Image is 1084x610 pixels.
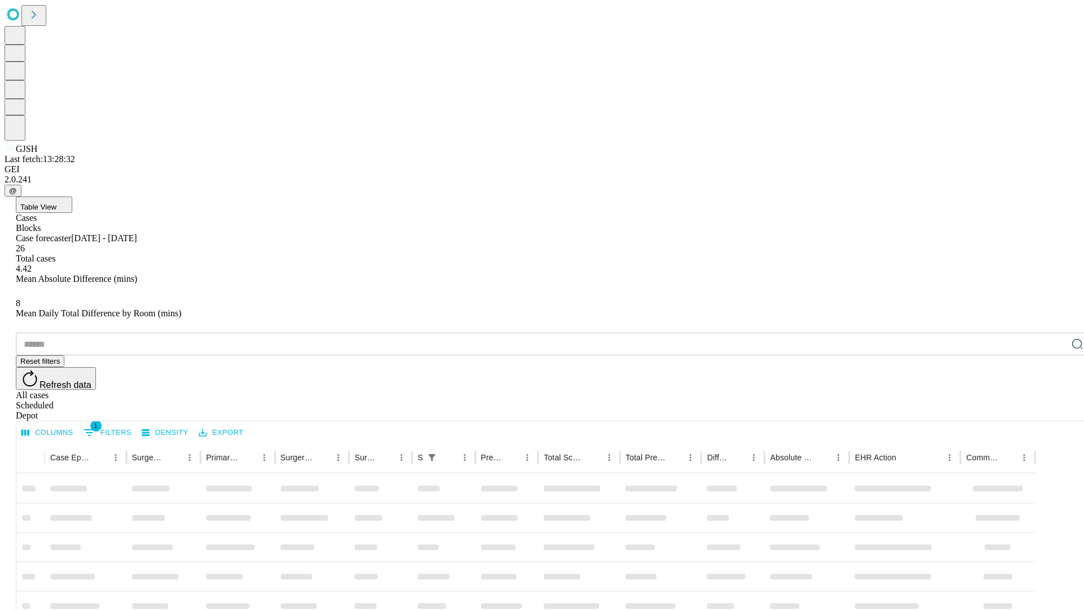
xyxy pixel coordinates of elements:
button: Menu [942,450,958,465]
button: Sort [585,450,601,465]
button: Show filters [81,424,134,442]
button: Menu [683,450,698,465]
button: Sort [1000,450,1016,465]
button: Density [139,424,191,442]
div: Comments [966,453,999,462]
button: Sort [730,450,746,465]
span: [DATE] - [DATE] [71,233,137,243]
span: Case forecaster [16,233,71,243]
div: Primary Service [206,453,239,462]
div: EHR Action [855,453,896,462]
div: Scheduled In Room Duration [418,453,423,462]
span: Total cases [16,254,55,263]
span: Mean Daily Total Difference by Room (mins) [16,308,181,318]
button: Menu [182,450,198,465]
button: Menu [457,450,473,465]
button: Menu [108,450,124,465]
div: Surgeon Name [132,453,165,462]
button: Refresh data [16,367,96,390]
div: Total Scheduled Duration [544,453,584,462]
div: Total Predicted Duration [626,453,666,462]
span: 1 [90,420,102,432]
span: GJSH [16,144,37,154]
button: Sort [667,450,683,465]
button: Menu [1016,450,1032,465]
div: GEI [5,164,1079,175]
button: Table View [16,197,72,213]
button: Menu [746,450,762,465]
button: Sort [314,450,330,465]
button: Menu [330,450,346,465]
button: Menu [256,450,272,465]
button: Sort [92,450,108,465]
span: 4.42 [16,264,32,273]
button: Sort [897,450,913,465]
div: 2.0.241 [5,175,1079,185]
button: Sort [441,450,457,465]
button: Sort [166,450,182,465]
span: 8 [16,298,20,308]
button: Sort [378,450,394,465]
button: Sort [241,450,256,465]
div: Predicted In Room Duration [481,453,503,462]
button: Select columns [19,424,76,442]
div: Absolute Difference [770,453,814,462]
span: Last fetch: 13:28:32 [5,154,75,164]
span: 26 [16,243,25,253]
button: Sort [504,450,519,465]
span: Table View [20,203,56,211]
div: Surgery Name [281,453,313,462]
div: Case Epic Id [50,453,91,462]
button: Menu [519,450,535,465]
button: @ [5,185,21,197]
span: Refresh data [40,380,91,390]
div: Surgery Date [355,453,377,462]
button: Menu [601,450,617,465]
button: Show filters [424,450,440,465]
button: Export [196,424,246,442]
button: Menu [831,450,846,465]
div: Difference [707,453,729,462]
button: Menu [394,450,409,465]
div: 1 active filter [424,450,440,465]
span: Reset filters [20,357,60,365]
span: Mean Absolute Difference (mins) [16,274,137,284]
button: Reset filters [16,355,64,367]
span: @ [9,186,17,195]
button: Sort [815,450,831,465]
